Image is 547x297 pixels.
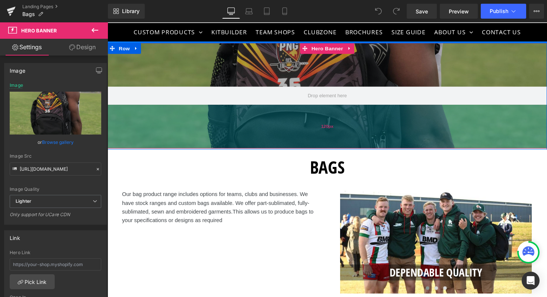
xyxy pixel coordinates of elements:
[15,173,207,197] span: Our bag product range includes options for teams, clubs and businesses. We have stock ranges and ...
[10,21,25,32] span: Row
[258,4,276,19] a: Tablet
[219,102,231,111] span: 120px
[103,1,147,19] a: KITBUILDER
[10,274,55,289] a: Pick Link
[240,1,286,19] a: BROCHURES
[371,4,386,19] button: Undo
[10,154,101,159] div: Image Src
[416,7,428,15] span: Save
[21,28,57,34] span: Hero Banner
[490,8,508,14] span: Publish
[42,136,74,149] a: Browse gallery
[122,8,140,15] span: Library
[276,4,294,19] a: Mobile
[10,83,23,88] div: Image
[222,4,240,19] a: Desktop
[22,11,35,17] span: Bags
[289,249,384,264] font: DEPENDABLE QUALITY
[207,21,243,32] span: Hero Banner
[22,4,108,10] a: Landing Pages
[522,272,540,290] div: Open Intercom Messenger
[10,250,101,255] div: Hero Link
[449,7,469,15] span: Preview
[197,1,238,19] a: CLUBZONE
[243,21,253,32] a: Expand / Collapse
[331,1,378,19] a: ABOUT US
[10,258,101,271] input: https://your-shop.myshopify.com
[10,138,101,146] div: or
[10,212,101,222] div: Only support for UCare CDN
[240,4,258,19] a: Laptop
[23,1,101,19] a: CUSTOM PRODUCTS
[10,63,25,74] div: Image
[481,4,526,19] button: Publish
[10,162,101,176] input: Link
[10,187,101,192] div: Image Quality
[16,198,31,204] b: Lighter
[15,191,211,206] span: This allows us to produce bags to your specifications or designs as required
[529,4,544,19] button: More
[440,4,478,19] a: Preview
[389,4,404,19] button: Redo
[287,1,330,19] a: SIZE GUIDE
[55,39,109,56] a: Design
[25,21,34,32] a: Expand / Collapse
[380,1,427,19] a: CONTACT US
[10,231,20,241] div: Link
[148,1,196,19] a: TEAM SHOPS
[108,4,145,19] a: New Library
